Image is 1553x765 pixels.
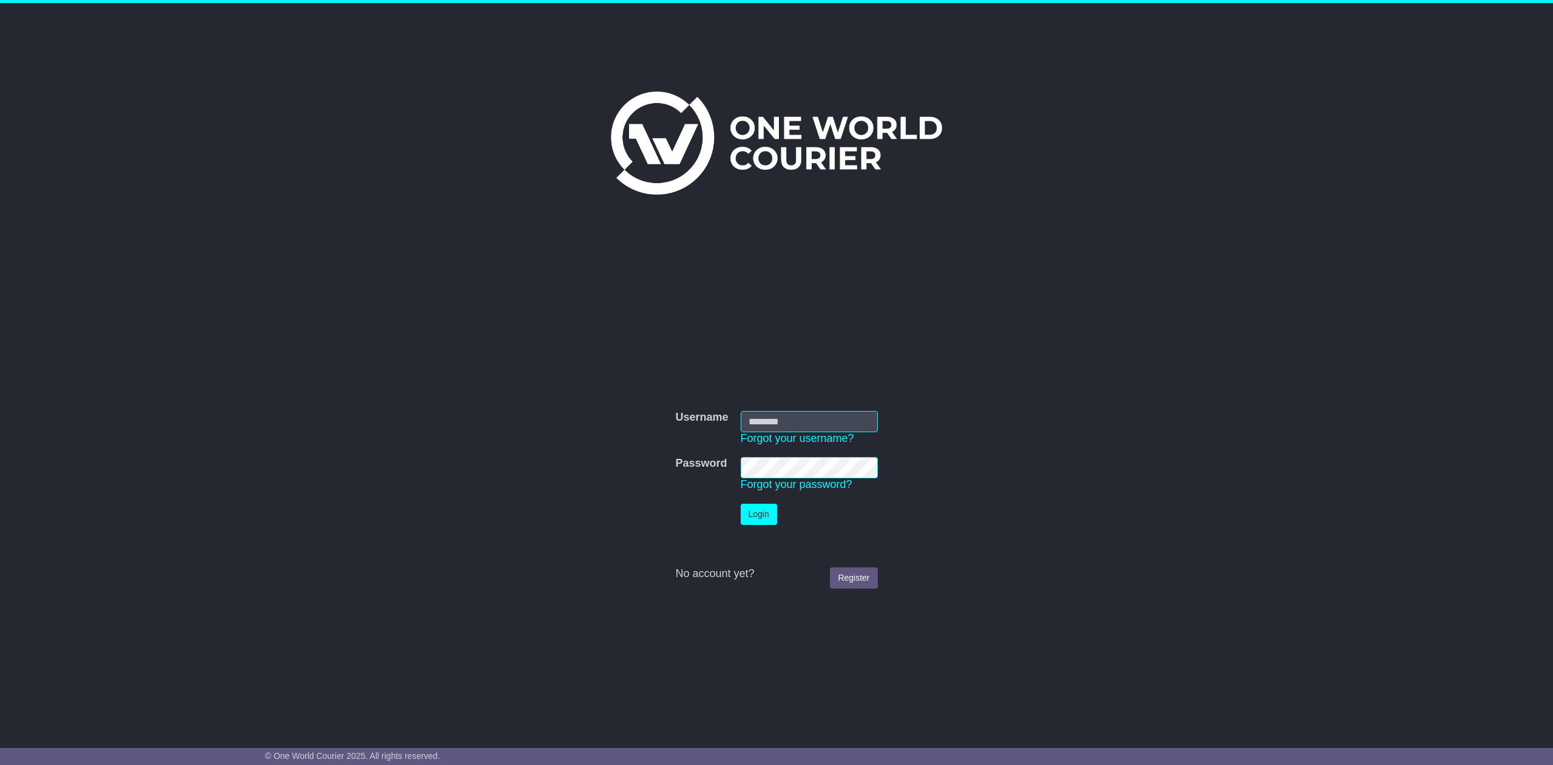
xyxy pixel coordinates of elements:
[741,504,777,525] button: Login
[741,478,852,490] a: Forgot your password?
[265,751,440,761] span: © One World Courier 2025. All rights reserved.
[611,92,942,195] img: One World
[741,432,854,444] a: Forgot your username?
[675,457,727,470] label: Password
[830,567,877,589] a: Register
[675,411,728,424] label: Username
[675,567,877,581] div: No account yet?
